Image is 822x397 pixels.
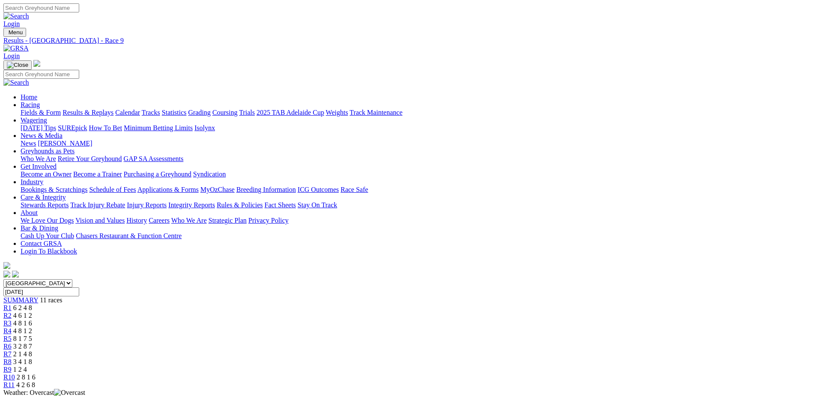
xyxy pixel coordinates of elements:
a: Applications & Forms [137,186,199,193]
a: History [126,217,147,224]
a: Get Involved [21,163,57,170]
a: R5 [3,335,12,342]
a: Stewards Reports [21,201,68,209]
a: How To Bet [89,124,122,131]
a: Login To Blackbook [21,248,77,255]
div: Care & Integrity [21,201,811,209]
a: About [21,209,38,216]
a: Retire Your Greyhound [58,155,122,162]
a: Statistics [162,109,187,116]
div: News & Media [21,140,811,147]
a: Track Maintenance [350,109,402,116]
button: Toggle navigation [3,60,32,70]
a: Become a Trainer [73,170,122,178]
span: Menu [9,29,23,36]
a: Privacy Policy [248,217,289,224]
img: Overcast [54,389,85,397]
img: logo-grsa-white.png [33,60,40,67]
a: Purchasing a Greyhound [124,170,191,178]
a: Home [21,93,37,101]
a: GAP SA Assessments [124,155,184,162]
span: 2 8 1 6 [17,373,36,381]
span: Weather: Overcast [3,389,85,396]
a: SUMMARY [3,296,38,304]
a: Tracks [142,109,160,116]
a: SUREpick [58,124,87,131]
a: Bookings & Scratchings [21,186,87,193]
a: Fields & Form [21,109,61,116]
span: 4 8 1 2 [13,327,32,334]
div: Industry [21,186,811,194]
a: R9 [3,366,12,373]
a: R7 [3,350,12,358]
a: Integrity Reports [168,201,215,209]
a: Cash Up Your Club [21,232,74,239]
a: [PERSON_NAME] [38,140,92,147]
span: 4 6 1 2 [13,312,32,319]
a: R11 [3,381,15,388]
span: 3 4 1 8 [13,358,32,365]
span: 4 8 1 6 [13,319,32,327]
a: Coursing [212,109,238,116]
a: R10 [3,373,15,381]
div: Wagering [21,124,811,132]
a: Contact GRSA [21,240,62,247]
span: 8 1 7 5 [13,335,32,342]
span: 4 2 6 8 [16,381,35,388]
a: R6 [3,343,12,350]
input: Select date [3,287,79,296]
div: About [21,217,811,224]
a: Results & Replays [63,109,113,116]
span: R2 [3,312,12,319]
a: Results - [GEOGRAPHIC_DATA] - Race 9 [3,37,811,45]
a: Greyhounds as Pets [21,147,74,155]
div: Get Involved [21,170,811,178]
div: Racing [21,109,811,116]
a: We Love Our Dogs [21,217,74,224]
a: Track Injury Rebate [70,201,125,209]
a: Chasers Restaurant & Function Centre [76,232,182,239]
a: Who We Are [171,217,207,224]
img: Close [7,62,28,69]
a: Injury Reports [127,201,167,209]
input: Search [3,70,79,79]
span: 1 2 4 [13,366,27,373]
a: R3 [3,319,12,327]
a: Stay On Track [298,201,337,209]
a: Schedule of Fees [89,186,136,193]
a: 2025 TAB Adelaide Cup [256,109,324,116]
a: Fact Sheets [265,201,296,209]
span: 3 2 8 7 [13,343,32,350]
a: Who We Are [21,155,56,162]
a: Trials [239,109,255,116]
a: Syndication [193,170,226,178]
span: R1 [3,304,12,311]
img: facebook.svg [3,271,10,278]
a: Login [3,20,20,27]
img: twitter.svg [12,271,19,278]
div: Greyhounds as Pets [21,155,811,163]
img: GRSA [3,45,29,52]
a: MyOzChase [200,186,235,193]
span: 11 races [40,296,62,304]
span: 6 2 4 8 [13,304,32,311]
a: Wagering [21,116,47,124]
a: R4 [3,327,12,334]
div: Bar & Dining [21,232,811,240]
a: Grading [188,109,211,116]
button: Toggle navigation [3,28,26,37]
a: R8 [3,358,12,365]
a: News & Media [21,132,63,139]
a: Rules & Policies [217,201,263,209]
a: Isolynx [194,124,215,131]
a: Care & Integrity [21,194,66,201]
span: 2 1 4 8 [13,350,32,358]
a: Racing [21,101,40,108]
